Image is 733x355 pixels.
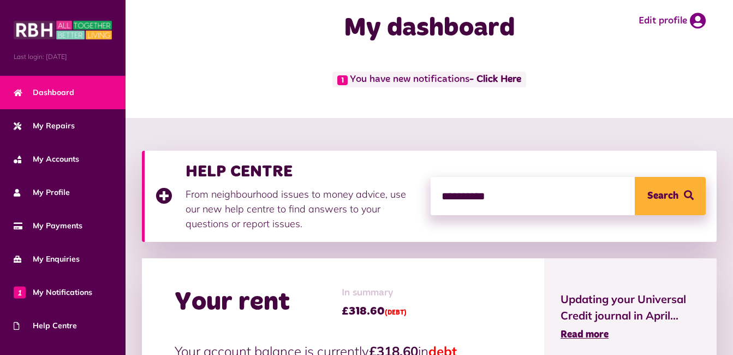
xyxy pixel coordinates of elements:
span: You have new notifications [332,72,526,87]
a: Edit profile [639,13,706,29]
span: My Profile [14,187,70,198]
span: (DEBT) [385,310,407,316]
span: Dashboard [14,87,74,98]
span: My Repairs [14,120,75,132]
span: In summary [342,286,407,300]
h1: My dashboard [288,13,570,44]
span: Search [647,177,678,215]
span: £318.60 [342,303,407,319]
img: MyRBH [14,19,112,41]
h2: Your rent [175,287,290,318]
h3: HELP CENTRE [186,162,420,181]
p: From neighbourhood issues to money advice, use our new help centre to find answers to your questi... [186,187,420,231]
span: Help Centre [14,320,77,332]
span: 1 [14,286,26,298]
span: Updating your Universal Credit journal in April... [561,291,700,324]
button: Search [635,177,706,215]
span: My Notifications [14,287,92,298]
a: - Click Here [469,75,521,85]
span: My Payments [14,220,82,232]
span: My Accounts [14,153,79,165]
span: Last login: [DATE] [14,52,112,62]
span: My Enquiries [14,253,80,265]
span: Read more [561,330,609,340]
a: Updating your Universal Credit journal in April... Read more [561,291,700,342]
span: 1 [337,75,348,85]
